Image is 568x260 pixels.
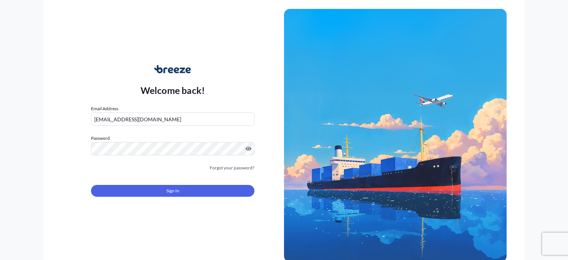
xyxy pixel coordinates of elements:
button: Show password [246,146,251,152]
button: Sign In [91,185,254,197]
span: Sign In [166,187,179,195]
label: Password [91,135,254,142]
label: Email Address [91,105,118,112]
input: example@gmail.com [91,112,254,126]
p: Welcome back! [141,84,205,96]
a: Forgot your password? [210,164,254,172]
